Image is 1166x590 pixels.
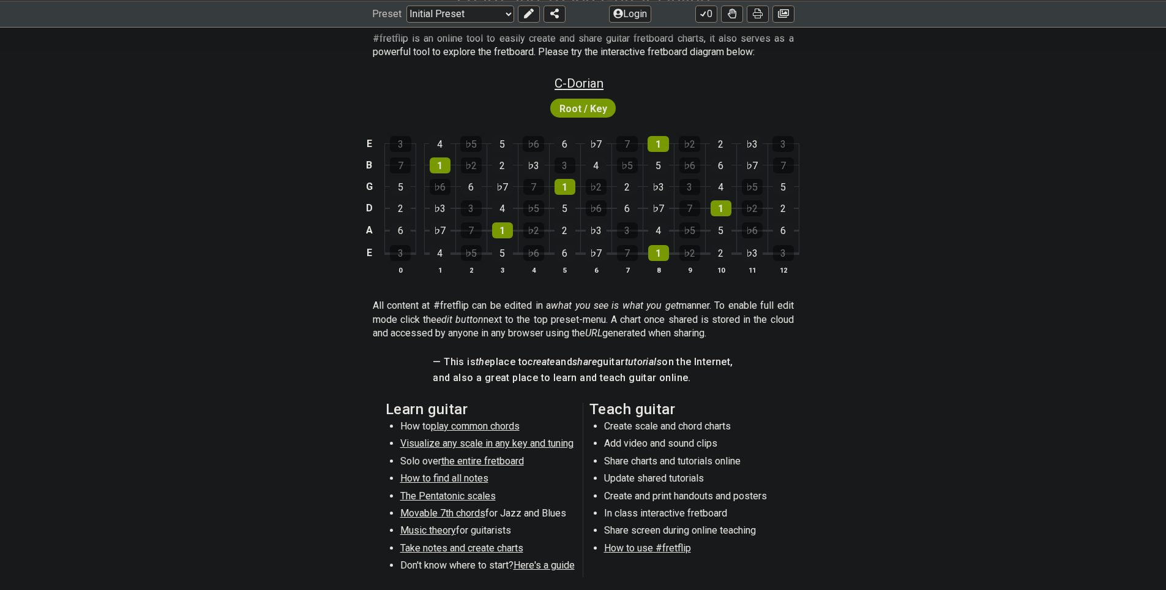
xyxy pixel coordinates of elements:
[617,222,638,238] div: 3
[461,222,482,238] div: 7
[492,245,513,261] div: 5
[609,5,651,22] button: Login
[400,507,485,519] span: Movable 7th chords
[551,300,679,311] em: what you see is what you get
[555,157,575,173] div: 3
[431,420,520,432] span: play common chords
[460,136,482,152] div: ♭5
[491,136,513,152] div: 5
[736,263,768,276] th: 11
[768,263,799,276] th: 12
[386,403,577,416] h2: Learn guitar
[772,136,794,152] div: 3
[617,200,638,216] div: 6
[586,157,607,173] div: 4
[747,5,769,22] button: Print
[679,136,700,152] div: ♭2
[604,472,779,489] li: Update shared tutorials
[523,157,544,173] div: ♭3
[400,507,575,524] li: for Jazz and Blues
[492,179,513,195] div: ♭7
[648,200,669,216] div: ♭7
[362,133,376,154] td: E
[385,263,416,276] th: 0
[436,314,484,325] em: edit button
[674,263,705,276] th: 9
[586,245,607,261] div: ♭7
[742,200,763,216] div: ♭2
[523,179,544,195] div: 7
[523,245,544,261] div: ♭6
[518,263,549,276] th: 4
[362,241,376,265] td: E
[679,157,700,173] div: ♭6
[586,222,607,238] div: ♭3
[362,197,376,219] td: D
[441,455,524,467] span: the entire fretboard
[711,179,731,195] div: 4
[390,245,411,261] div: 3
[528,356,555,368] em: create
[572,356,597,368] em: share
[372,8,402,20] span: Preset
[648,179,669,195] div: ♭3
[773,200,794,216] div: 2
[518,5,540,22] button: Edit Preset
[772,5,794,22] button: Create image
[586,179,607,195] div: ♭2
[492,222,513,238] div: 1
[487,263,518,276] th: 3
[549,263,580,276] th: 5
[679,222,700,238] div: ♭5
[400,559,575,576] li: Don't know where to start?
[390,157,411,173] div: 7
[400,420,575,437] li: How to
[721,5,743,22] button: Toggle Dexterity for all fretkits
[400,455,575,472] li: Solo over
[741,136,763,152] div: ♭3
[433,355,733,369] h4: — This is place to and guitar on the Internet,
[523,200,544,216] div: ♭5
[555,179,575,195] div: 1
[400,472,488,484] span: How to find all notes
[585,327,602,339] em: URL
[711,245,731,261] div: 2
[544,5,566,22] button: Share Preset
[555,245,575,261] div: 6
[406,5,514,22] select: Preset
[554,136,575,152] div: 6
[711,222,731,238] div: 5
[390,222,411,238] div: 6
[430,179,450,195] div: ♭6
[648,157,669,173] div: 5
[390,200,411,216] div: 2
[742,222,763,238] div: ♭6
[514,559,575,571] span: Here's a guide
[429,136,450,152] div: 4
[742,245,763,261] div: ♭3
[492,157,513,173] div: 2
[617,179,638,195] div: 2
[773,222,794,238] div: 6
[679,179,700,195] div: 3
[711,157,731,173] div: 6
[555,76,604,91] span: C - Dorian
[362,219,376,241] td: A
[648,222,669,238] div: 4
[648,245,669,261] div: 1
[604,455,779,472] li: Share charts and tutorials online
[711,200,731,216] div: 1
[589,403,781,416] h2: Teach guitar
[523,136,544,152] div: ♭6
[430,245,450,261] div: 4
[492,200,513,216] div: 4
[461,157,482,173] div: ♭2
[580,263,611,276] th: 6
[430,222,450,238] div: ♭7
[455,263,487,276] th: 2
[611,263,643,276] th: 7
[555,200,575,216] div: 5
[400,524,456,536] span: Music theory
[461,245,482,261] div: ♭5
[742,179,763,195] div: ♭5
